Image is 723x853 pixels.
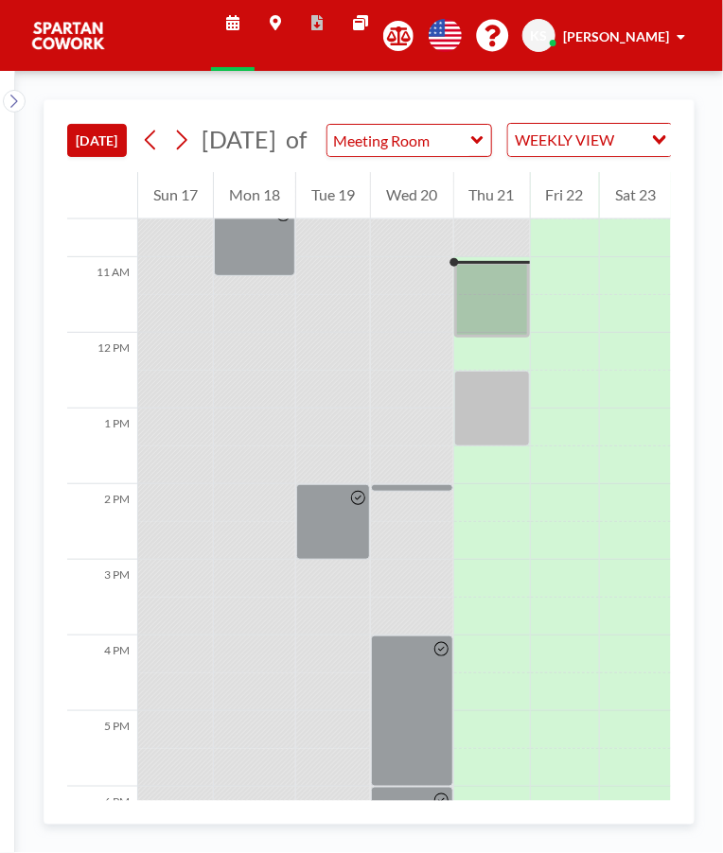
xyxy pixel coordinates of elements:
button: [DATE] [67,124,127,157]
input: Search for option [621,128,641,152]
div: 2 PM [67,484,137,560]
div: Wed 20 [371,172,452,219]
span: [PERSON_NAME] [563,28,669,44]
div: 5 PM [67,711,137,787]
input: Meeting Room [327,125,472,156]
div: 10 AM [67,182,137,257]
div: Search for option [508,124,672,156]
div: 12 PM [67,333,137,409]
span: KS [531,27,548,44]
div: Tue 19 [296,172,370,219]
div: Fri 22 [531,172,599,219]
div: Sun 17 [138,172,213,219]
span: WEEKLY VIEW [512,128,619,152]
div: 1 PM [67,409,137,484]
span: of [286,125,307,154]
div: Sat 23 [600,172,671,219]
div: Mon 18 [214,172,295,219]
span: [DATE] [202,125,276,153]
div: Thu 21 [454,172,530,219]
div: 4 PM [67,635,137,711]
img: organization-logo [30,17,106,55]
div: 11 AM [67,257,137,333]
div: 3 PM [67,560,137,635]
